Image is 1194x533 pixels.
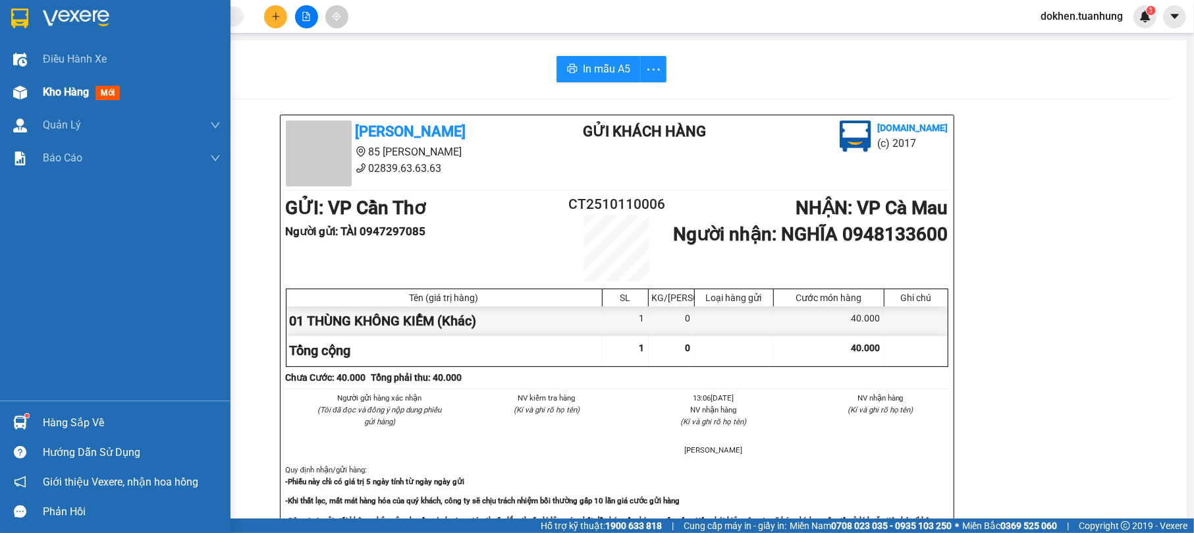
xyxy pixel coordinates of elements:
span: Điều hành xe [43,51,107,67]
span: notification [14,476,26,488]
div: Hướng dẫn sử dụng [43,443,221,463]
span: down [210,153,221,163]
b: Chưa Cước : 40.000 [286,372,366,383]
span: more [641,61,666,78]
span: file-add [302,12,311,21]
i: (Tôi đã đọc và đồng ý nộp dung phiếu gửi hàng) [317,405,441,426]
span: 0 [686,343,691,353]
li: 85 [PERSON_NAME] [286,144,531,160]
span: message [14,505,26,518]
b: [DOMAIN_NAME] [878,123,948,133]
img: warehouse-icon [13,119,27,132]
b: NHẬN : VP Cà Mau [796,197,948,219]
b: Người nhận : NGHĨA 0948133600 [673,223,948,245]
div: Cước món hàng [777,293,881,303]
button: more [640,56,666,82]
span: Miền Bắc [962,519,1057,533]
div: Phản hồi [43,502,221,522]
span: | [672,519,674,533]
div: Tên (giá trị hàng) [290,293,599,303]
span: aim [332,12,341,21]
b: [PERSON_NAME] [356,123,466,140]
span: dokhen.tuanhung [1030,8,1133,24]
h2: CT2510110006 [562,194,672,215]
b: [PERSON_NAME] [76,9,186,25]
span: Hỗ trợ kỹ thuật: [541,519,662,533]
span: environment [356,146,366,157]
span: Giới thiệu Vexere, nhận hoa hồng [43,474,198,490]
li: [PERSON_NAME] [646,444,782,456]
b: Tổng phải thu: 40.000 [371,372,462,383]
strong: 0369 525 060 [1000,520,1057,531]
li: NV nhận hàng [646,404,782,416]
i: (Kí và ghi rõ họ tên) [848,405,913,414]
img: logo.jpg [840,121,871,152]
span: caret-down [1169,11,1181,22]
div: 1 [603,306,649,336]
li: 02839.63.63.63 [286,160,531,177]
li: 13:06[DATE] [646,392,782,404]
span: Quản Lý [43,117,81,133]
button: aim [325,5,348,28]
b: Gửi khách hàng [583,123,706,140]
i: (Kí và ghi rõ họ tên) [680,417,746,426]
li: Người gửi hàng xác nhận [312,392,448,404]
b: GỬI : VP Cần Thơ [6,82,146,104]
span: phone [356,163,366,173]
strong: -Khi thất lạc, mất mát hàng hóa của quý khách, công ty sẽ chịu trách nhiệm bồi thường gấp 10 lần ... [286,496,680,505]
strong: -Phiếu này chỉ có giá trị 5 ngày tính từ ngày ngày gửi [286,477,465,486]
span: ⚪️ [955,523,959,528]
div: 01 THÙNG KHÔNG KIỂM (Khác) [286,306,603,336]
b: GỬI : VP Cần Thơ [286,197,426,219]
li: NV nhận hàng [813,392,948,404]
span: 1 [1149,6,1153,15]
span: Báo cáo [43,150,82,166]
span: 40.000 [852,343,881,353]
div: SL [606,293,645,303]
div: Ghi chú [888,293,944,303]
span: printer [567,63,578,76]
div: Hàng sắp về [43,413,221,433]
sup: 1 [1147,6,1156,15]
b: Người gửi : TÀI 0947297085 [286,225,426,238]
button: file-add [295,5,318,28]
i: (Kí và ghi rõ họ tên) [514,405,580,414]
img: warehouse-icon [13,86,27,99]
span: copyright [1121,521,1130,530]
div: 0 [649,306,695,336]
span: down [210,120,221,130]
button: caret-down [1163,5,1186,28]
button: printerIn mẫu A5 [556,56,641,82]
span: mới [95,86,120,100]
li: 02839.63.63.63 [6,45,251,62]
span: In mẫu A5 [583,61,630,77]
img: icon-new-feature [1139,11,1151,22]
button: plus [264,5,287,28]
li: (c) 2017 [878,135,948,152]
sup: 1 [25,414,29,418]
div: KG/[PERSON_NAME] [652,293,691,303]
span: phone [76,48,86,59]
span: Miền Nam [790,519,952,533]
span: question-circle [14,446,26,459]
span: | [1067,519,1069,533]
div: 40.000 [774,306,884,336]
span: Tổng cộng [290,343,351,358]
span: plus [271,12,281,21]
div: Loại hàng gửi [698,293,770,303]
img: warehouse-icon [13,416,27,430]
li: NV kiểm tra hàng [479,392,614,404]
strong: 0708 023 035 - 0935 103 250 [831,520,952,531]
img: logo-vxr [11,9,28,28]
span: Cung cấp máy in - giấy in: [684,519,786,533]
span: environment [76,32,86,42]
strong: 1900 633 818 [605,520,662,531]
img: solution-icon [13,152,27,165]
span: 1 [639,343,645,353]
li: 85 [PERSON_NAME] [6,29,251,45]
img: warehouse-icon [13,53,27,67]
span: Kho hàng [43,86,89,98]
